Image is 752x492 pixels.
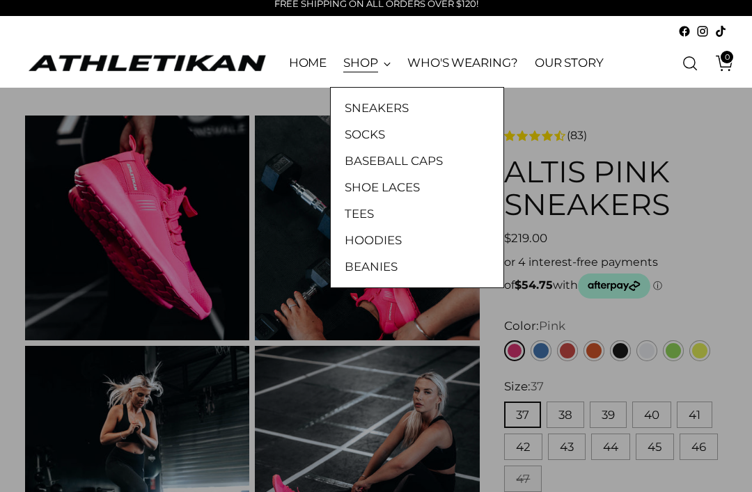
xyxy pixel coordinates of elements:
a: OUR STORY [535,48,604,79]
a: HOME [289,48,327,79]
a: Open cart modal [705,49,733,77]
a: ATHLETIKAN [25,52,269,74]
a: Open search modal [676,49,704,77]
a: WHO'S WEARING? [407,48,518,79]
span: 0 [721,51,733,63]
a: SHOP [343,48,391,79]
